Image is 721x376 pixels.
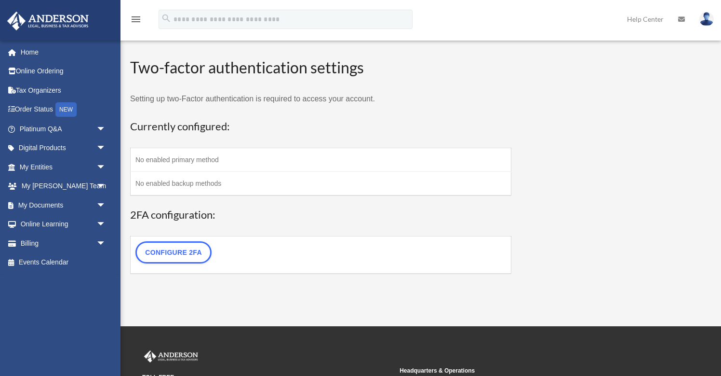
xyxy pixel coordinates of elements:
[7,119,120,139] a: Platinum Q&Aarrow_drop_down
[96,119,116,139] span: arrow_drop_down
[96,157,116,177] span: arrow_drop_down
[7,139,120,158] a: Digital Productsarrow_drop_down
[131,148,511,171] td: No enabled primary method
[130,119,511,134] h3: Currently configured:
[130,57,511,79] h2: Two-factor authentication settings
[96,195,116,215] span: arrow_drop_down
[7,215,120,234] a: Online Learningarrow_drop_down
[96,234,116,253] span: arrow_drop_down
[135,241,212,264] a: Configure 2FA
[7,42,120,62] a: Home
[130,17,142,25] a: menu
[96,177,116,196] span: arrow_drop_down
[7,157,120,177] a: My Entitiesarrow_drop_down
[131,171,511,195] td: No enabled backup methods
[7,62,120,81] a: Online Ordering
[130,14,142,25] i: menu
[96,215,116,235] span: arrow_drop_down
[7,177,120,196] a: My [PERSON_NAME] Teamarrow_drop_down
[96,139,116,158] span: arrow_drop_down
[699,12,714,26] img: User Pic
[400,366,650,376] small: Headquarters & Operations
[55,102,77,117] div: NEW
[161,13,172,24] i: search
[7,81,120,100] a: Tax Organizers
[7,195,120,215] a: My Documentsarrow_drop_down
[7,100,120,120] a: Order StatusNEW
[142,350,200,363] img: Anderson Advisors Platinum Portal
[130,208,511,223] h3: 2FA configuration:
[4,12,92,30] img: Anderson Advisors Platinum Portal
[130,92,511,106] p: Setting up two-Factor authentication is required to access your account.
[7,253,120,272] a: Events Calendar
[7,234,120,253] a: Billingarrow_drop_down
